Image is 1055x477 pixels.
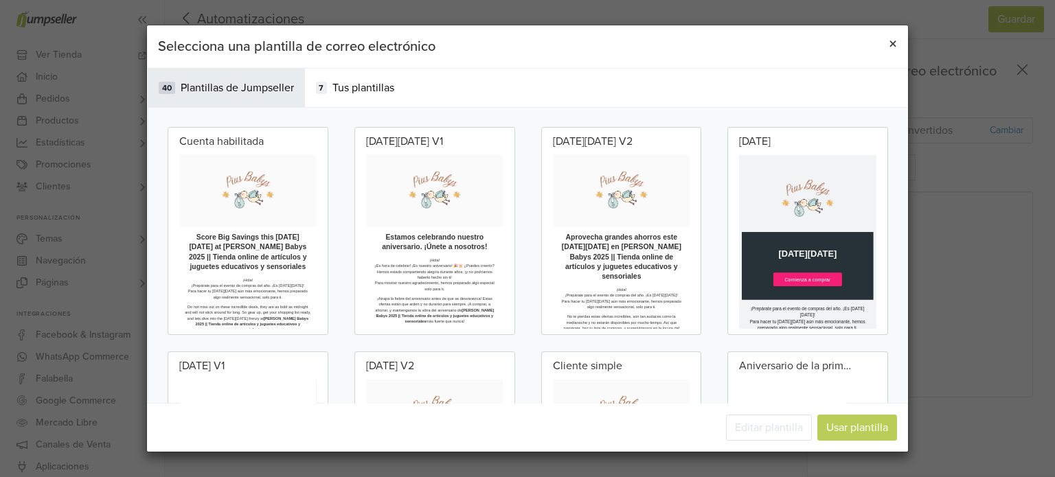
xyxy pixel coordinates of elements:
[25,382,320,421] strong: [PERSON_NAME] Babys 2025 || Tienda online de artículos y juguetes educativos y sensoriales
[366,133,443,150] p: [DATE][DATE] V1
[14,192,329,242] h2: ¡Aquí tienes una oferta especial solo para ti!
[726,415,812,441] button: Editar plantilla
[14,372,329,444] p: Do not miss out on these incredible deals, they are as bold as midnight and will not stick around...
[21,429,322,454] h2: Nuestros últimos productos
[158,36,435,57] h5: Selecciona una plantilla de correo electrónico
[21,233,322,260] h1: [DATE][DATE]
[366,358,414,374] p: [DATE] V2
[553,358,622,374] p: Cliente simple
[739,358,856,374] p: Aniversario de la primera compra del cliente
[878,25,908,64] button: Close
[739,155,876,329] iframe: Carnaval
[41,402,323,442] strong: [PERSON_NAME] Babys 2025 || Tienda online de artículos y juguetes educativos y sensoriales
[14,255,329,299] p: Hi , you did it, you have just unlocked a world of fabulous possibilities with your recent purcha...
[14,192,329,316] h2: Aprovecha grandes ahorros este [DATE][DATE] en [PERSON_NAME] Babys 2025 || Tienda online de artíc...
[817,415,897,441] button: Usar plantilla
[553,133,633,150] p: [DATE][DATE] V2
[14,255,329,270] p: Missing variable: key{store_name} not found. Expecting: customer_name
[14,412,329,441] p: Si deseas darte de baja de estos correos electrónicos, actualiza tus preferencias en el en nuestr...
[14,255,329,342] p: ¡Hola! ¡Es hora de celebrar! ¡Es nuestro aniversario! 🎉🎂 ¿Puedes creerlo? Hemos estado compartien...
[34,384,308,409] strong: [PERSON_NAME] Babys 2025 || Tienda online de artículos y juguetes educativos y sensoriales
[14,279,329,308] p: Queríamos tomarnos un momento para agradecerte por elegirnos para tus necesidades de compras.
[553,155,690,329] iframe: Black Friday V2
[21,233,322,314] h1: ¡Obtén un 50% de descuento en tu primera orden!
[21,408,322,441] p: Para hacer tu [DATE][DATE] aún más emocionante, hemos preparado algo realmente sensacional, solo ...
[14,339,329,353] p: Gracias,
[159,82,175,94] span: 40
[14,397,329,469] p: No te pierdas estas ofertas increíbles, son tan audaces como la medianoche y no estarán disponibl...
[15,353,328,377] strong: [PERSON_NAME] Babys 2025 || Tienda online de artículos y juguetes educativos y sensoriales
[14,308,329,337] p: Queríamos tomarnos un momento para agradecerte por elegirnos para tus necesidades de compras.
[14,329,329,387] p: ¡Hola! ¡Prepárate para el evento de compras del año. ¡Es [DATE][DATE]! Para hacer tu [DATE][DATE]...
[14,305,329,362] p: ¡Hola! ¡Prepárate para el evento de compras del año. ¡Es [DATE][DATE]! Para hacer tu [DATE][DATE]...
[14,192,329,242] h2: Estamos celebrando nuestro aniversario. ¡Únete a nosotros!
[179,155,317,329] iframe: Cuenta habilitada
[316,82,328,94] span: 7
[179,133,264,150] p: Cuenta habilitada
[14,368,329,411] p: Gracias,
[14,351,329,423] p: ¡Atrapa la fiebre del aniversario antes de que se desvanezca! Estas ofertas están que arden y no ...
[181,80,294,96] span: Plantillas de Jumpseller
[332,80,394,96] span: Tus plantillas
[14,192,329,291] h2: Score Big Savings this [DATE][DATE] at [PERSON_NAME] Babys 2025 || Tienda online de artículos y j...
[889,34,897,54] span: ×
[179,358,225,374] p: [DATE] V1
[366,155,503,329] iframe: Black Friday V1
[21,375,322,408] p: ¡Prepárate para el evento de compras del año. ¡Es [DATE][DATE]!
[739,133,771,150] p: [DATE]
